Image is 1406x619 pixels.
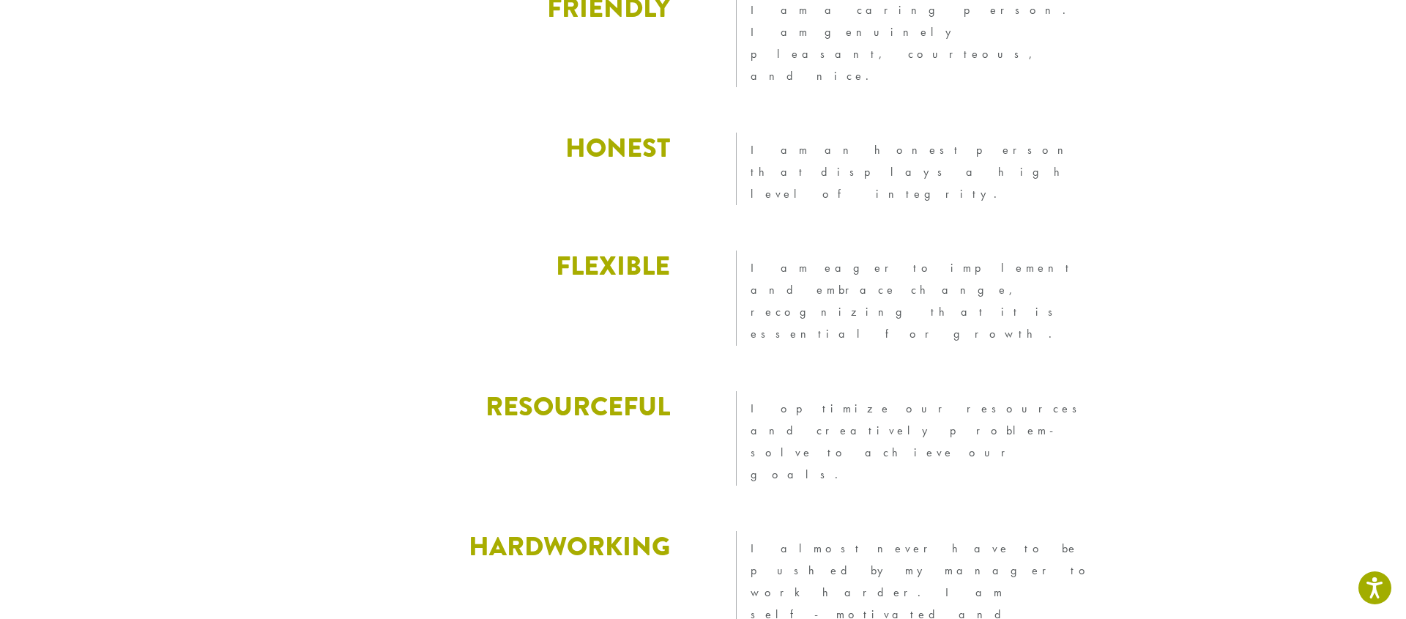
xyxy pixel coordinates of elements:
[486,388,670,426] strong: RESOURCEFUL
[565,129,670,167] strong: HONEST
[469,527,670,566] strong: HARDWORKING
[736,133,1109,205] blockquote: I am an honest person that displays a high level of integrity.
[736,251,1109,345] blockquote: I am eager to implement and embrace change, recognizing that it is essential for growth.
[736,391,1109,486] blockquote: I optimize our resources and creatively problem-solve to achieve our goals.
[556,247,670,285] strong: FLEXIBLE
